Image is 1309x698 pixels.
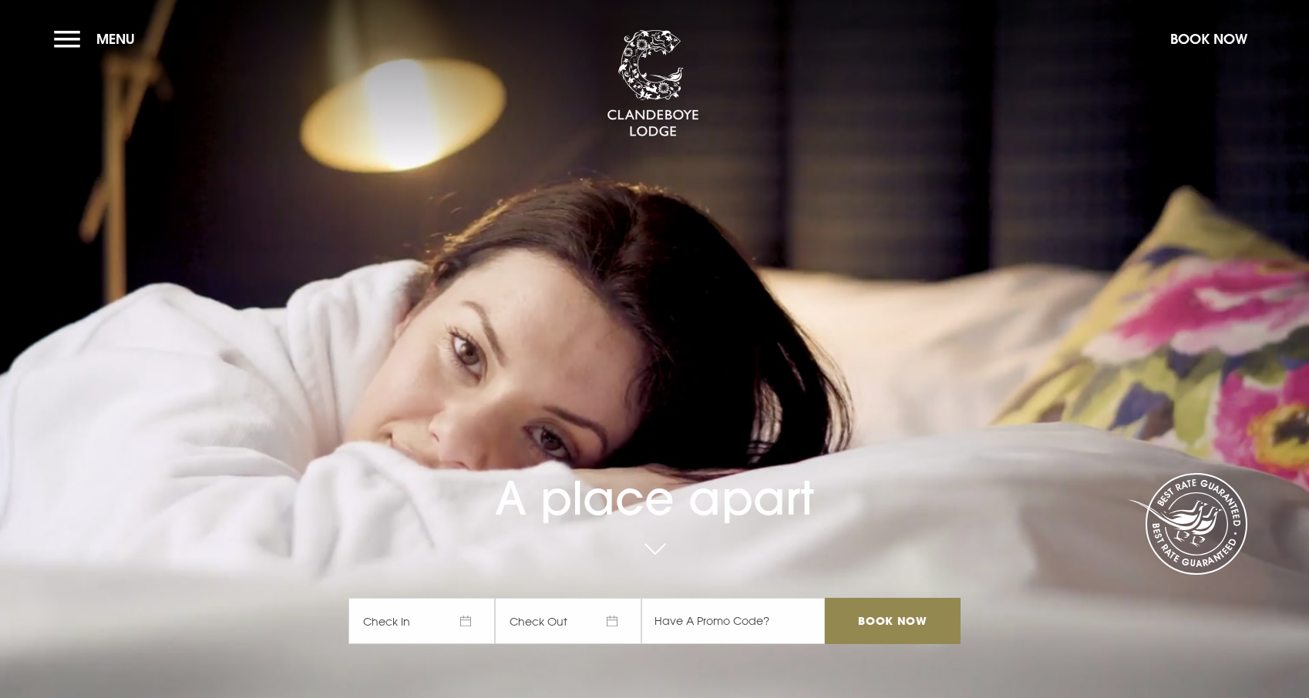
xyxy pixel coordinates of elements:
h1: A place apart [348,428,961,525]
input: Book Now [825,598,961,644]
input: Have A Promo Code? [641,598,825,644]
span: Check In [348,598,495,644]
span: Check Out [495,598,641,644]
span: Menu [96,30,135,48]
button: Menu [54,22,143,55]
button: Book Now [1163,22,1255,55]
img: Clandeboye Lodge [607,30,699,138]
